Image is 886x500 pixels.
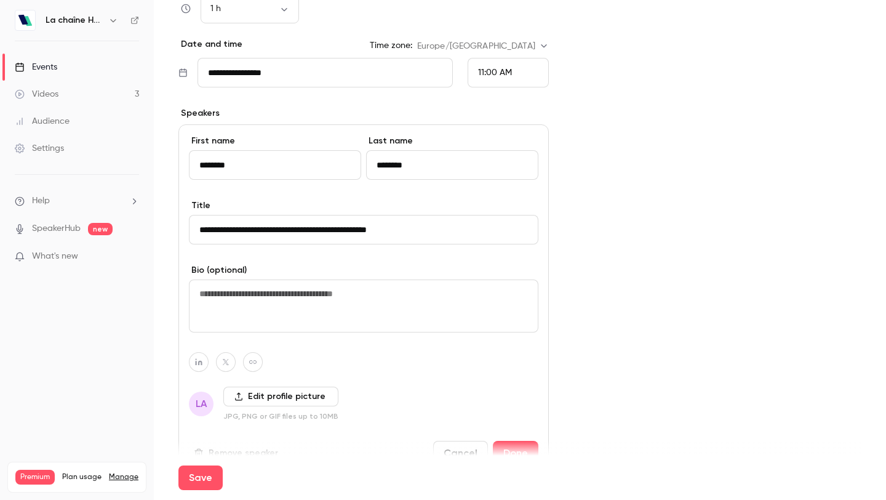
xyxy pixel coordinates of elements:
li: help-dropdown-opener [15,195,139,208]
p: JPG, PNG or GIF files up to 10MB [223,411,338,421]
div: Events [15,61,57,73]
label: First name [189,135,361,147]
p: Speakers [178,107,549,119]
span: What's new [32,250,78,263]
div: Videos [15,88,58,100]
button: Save [178,466,223,490]
label: Last name [366,135,538,147]
input: Tue, Feb 17, 2026 [198,58,453,87]
h6: La chaîne Hublo [46,14,103,26]
span: Plan usage [62,472,102,482]
iframe: Noticeable Trigger [124,251,139,262]
img: La chaîne Hublo [15,10,35,30]
div: Settings [15,142,64,155]
label: Time zone: [370,39,412,52]
span: Premium [15,470,55,485]
a: Manage [109,472,138,482]
div: 1 h [201,2,299,15]
label: Bio (optional) [189,264,538,276]
p: Date and time [178,38,242,50]
div: Audience [15,115,70,127]
div: From [468,58,549,87]
span: Help [32,195,50,208]
label: Title [189,200,538,212]
span: 11:00 AM [478,68,512,77]
span: LA [196,397,207,411]
label: Edit profile picture [223,387,338,406]
a: SpeakerHub [32,222,81,235]
span: new [88,223,113,235]
div: Europe/[GEOGRAPHIC_DATA] [417,40,549,52]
